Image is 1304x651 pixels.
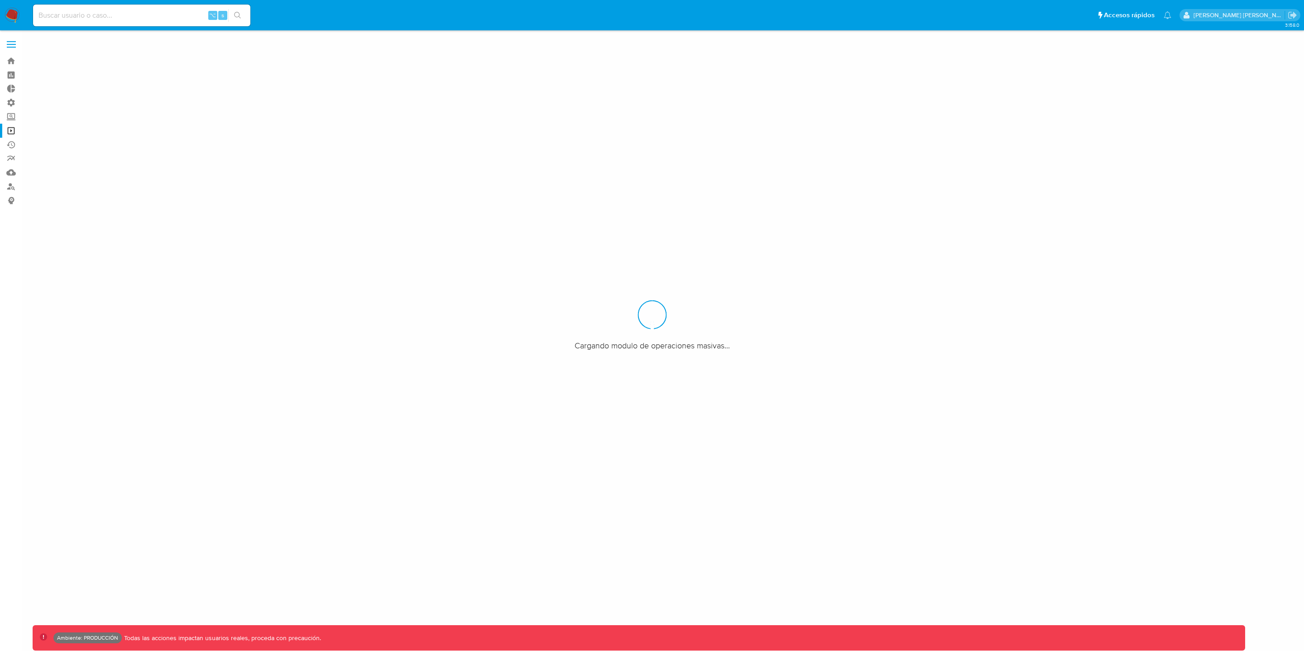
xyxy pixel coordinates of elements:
input: Buscar usuario o caso... [33,10,250,21]
span: Accesos rápidos [1104,10,1155,20]
p: Todas las acciones impactan usuarios reales, proceda con precaución. [122,634,321,642]
p: leidy.martinez@mercadolibre.com.co [1194,11,1285,19]
span: ⌥ [209,11,216,19]
span: Cargando modulo de operaciones masivas... [575,340,730,351]
a: Salir [1288,10,1297,20]
p: Ambiente: PRODUCCIÓN [57,636,118,640]
a: Notificaciones [1164,11,1171,19]
span: s [221,11,224,19]
button: search-icon [228,9,247,22]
